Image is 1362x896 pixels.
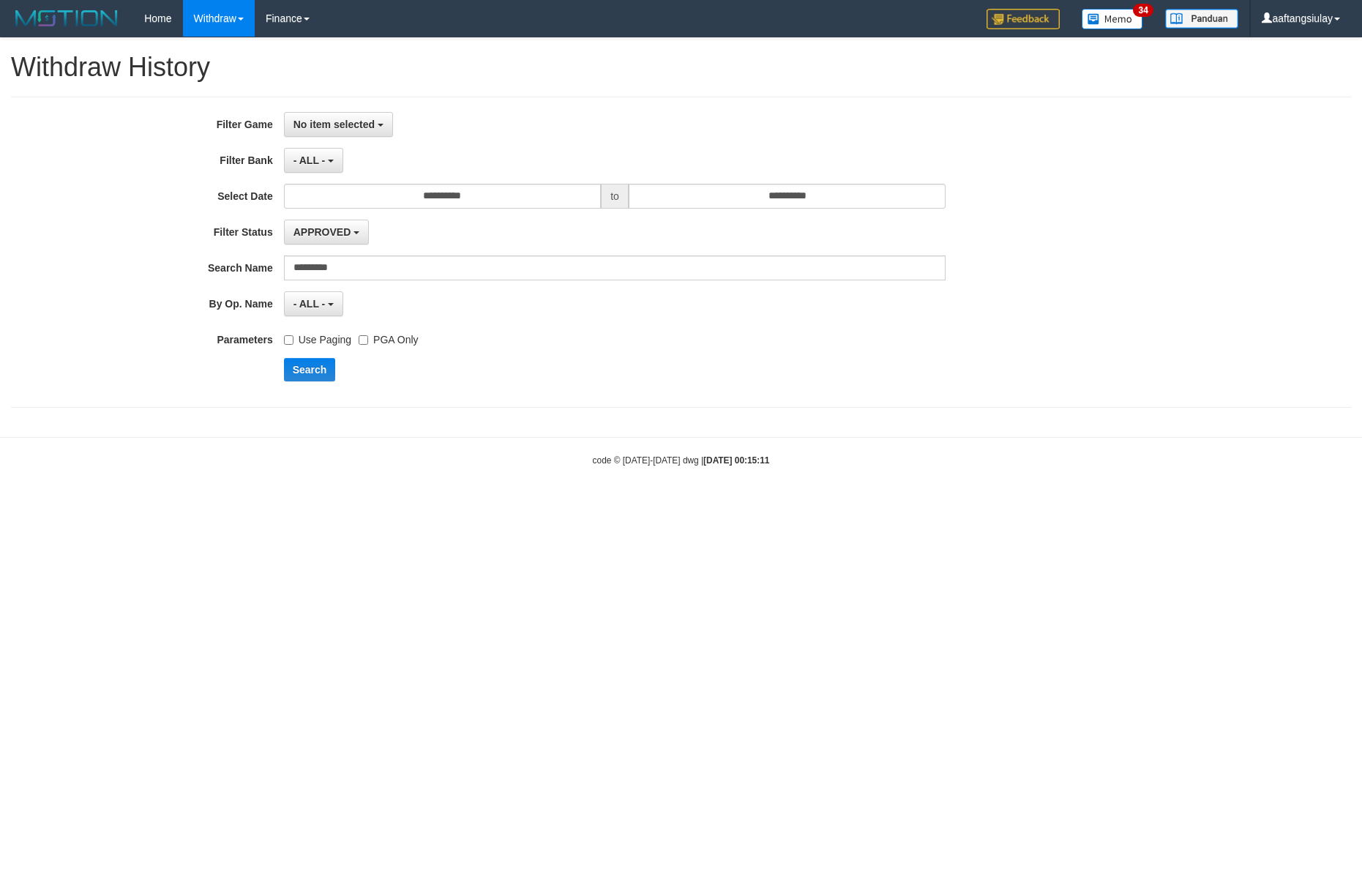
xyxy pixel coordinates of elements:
span: 34 [1133,4,1153,17]
button: APPROVED [284,220,369,244]
strong: [DATE] 00:15:11 [703,455,769,466]
span: to [601,184,629,209]
button: Search [284,358,336,381]
label: Use Paging [284,327,351,347]
input: PGA Only [359,335,368,345]
img: Button%20Memo.svg [1082,9,1143,29]
img: MOTION_logo.png [11,7,122,29]
span: - ALL - [293,298,326,310]
span: - ALL - [293,154,326,166]
small: code © [DATE]-[DATE] dwg | [593,455,770,466]
span: APPROVED [293,226,351,238]
input: Use Paging [284,335,293,345]
img: panduan.png [1165,9,1238,29]
h1: Withdraw History [11,53,1351,82]
img: Feedback.jpg [987,9,1060,29]
span: No item selected [293,119,375,130]
button: - ALL - [284,291,343,316]
button: No item selected [284,112,393,137]
label: PGA Only [359,327,418,347]
button: - ALL - [284,148,343,173]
